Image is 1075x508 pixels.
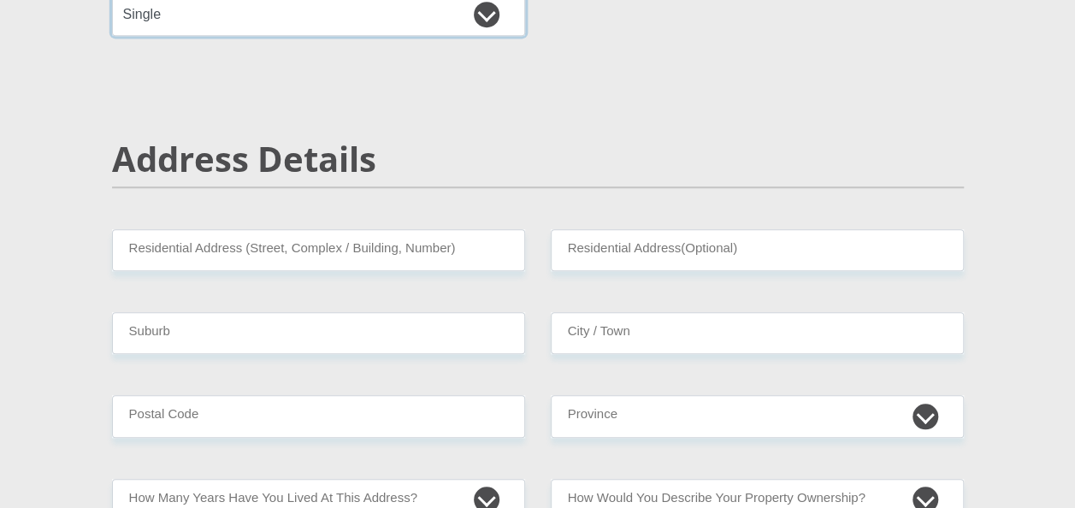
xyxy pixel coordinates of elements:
input: Postal Code [112,395,525,437]
input: Suburb [112,312,525,354]
h2: Address Details [112,139,964,180]
input: Address line 2 (Optional) [551,229,964,271]
input: City [551,312,964,354]
select: Please Select a Province [551,395,964,437]
input: Valid residential address [112,229,525,271]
